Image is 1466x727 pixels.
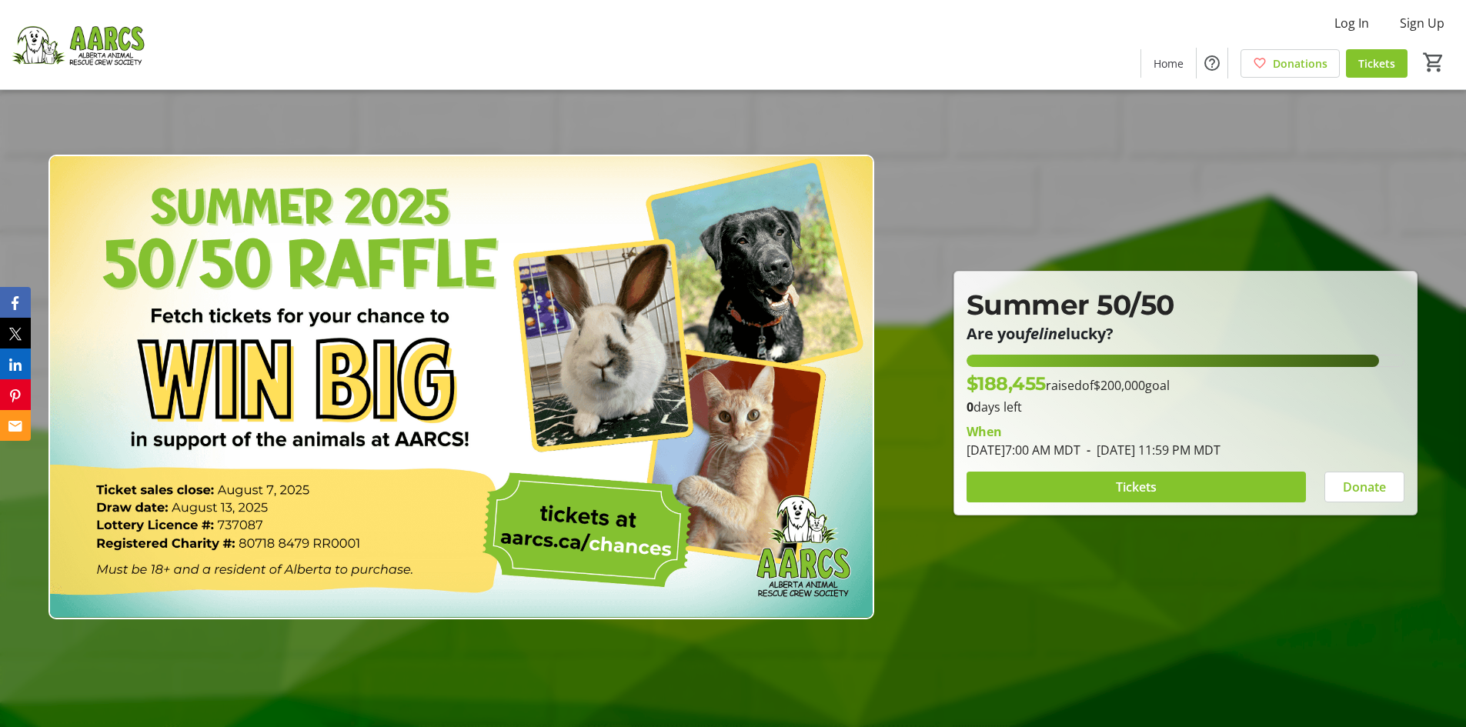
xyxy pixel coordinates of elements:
[1334,14,1369,32] span: Log In
[967,399,973,415] span: 0
[1025,323,1066,344] em: feline
[1346,49,1408,78] a: Tickets
[967,472,1306,502] button: Tickets
[967,398,1404,416] p: days left
[967,370,1170,398] p: raised of goal
[1388,11,1457,35] button: Sign Up
[1080,442,1097,459] span: -
[967,325,1404,342] p: Are you lucky?
[1197,48,1227,78] button: Help
[1273,55,1327,72] span: Donations
[1116,478,1157,496] span: Tickets
[1420,48,1448,76] button: Cart
[9,6,146,83] img: Alberta Animal Rescue Crew Society's Logo
[967,442,1080,459] span: [DATE] 7:00 AM MDT
[48,155,874,619] img: Campaign CTA Media Photo
[1343,478,1386,496] span: Donate
[1241,49,1340,78] a: Donations
[1141,49,1196,78] a: Home
[1094,377,1145,394] span: $200,000
[1322,11,1381,35] button: Log In
[1080,442,1221,459] span: [DATE] 11:59 PM MDT
[967,422,1002,441] div: When
[967,372,1046,395] span: $188,455
[967,355,1404,367] div: 94.22749999999999% of fundraising goal reached
[1324,472,1404,502] button: Donate
[1400,14,1444,32] span: Sign Up
[1154,55,1184,72] span: Home
[967,288,1174,322] span: Summer 50/50
[1358,55,1395,72] span: Tickets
